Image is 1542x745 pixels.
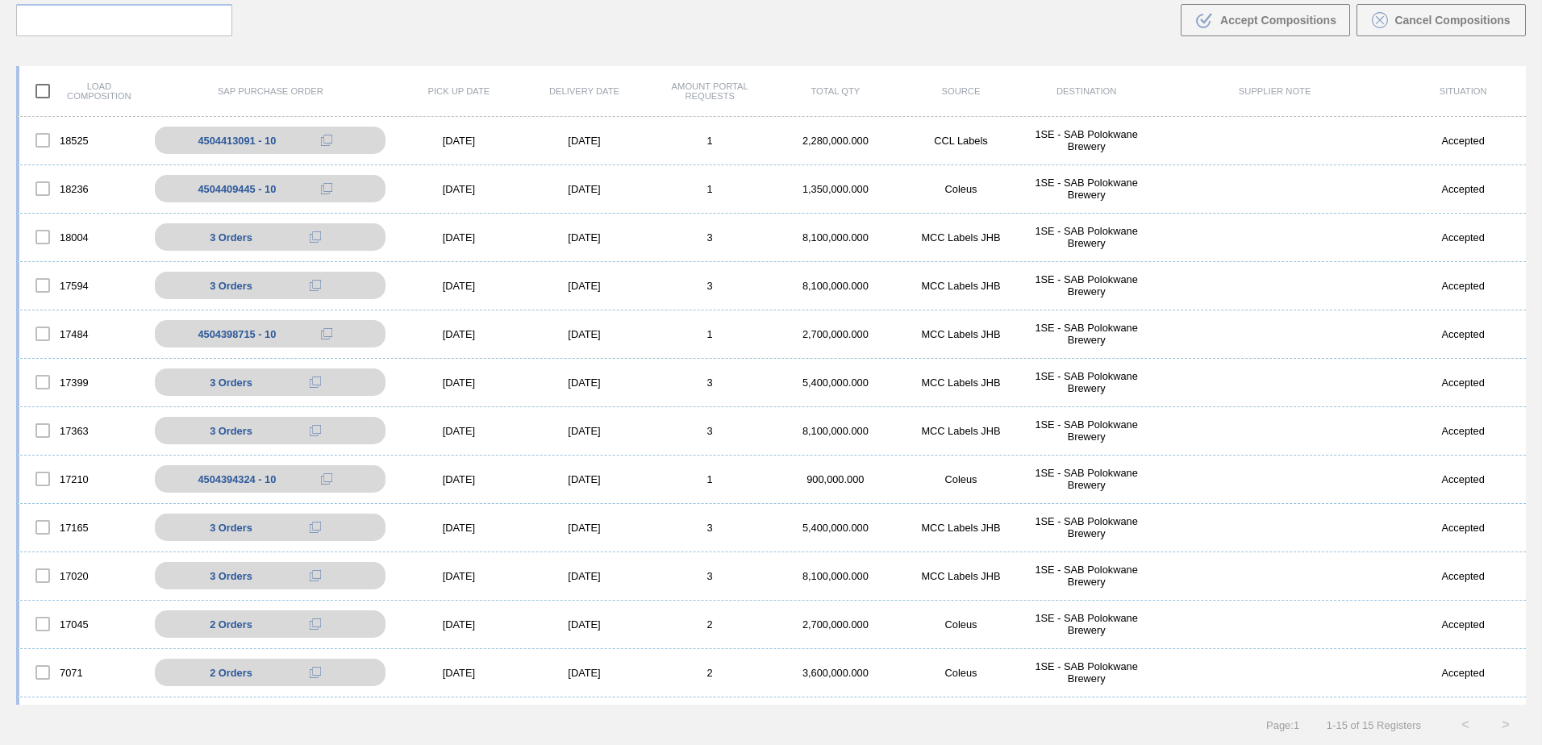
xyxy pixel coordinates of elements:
div: 17165 [19,510,145,544]
div: 1 [647,135,773,147]
div: [DATE] [396,522,522,534]
div: Copy [310,131,343,150]
div: 1SE - SAB Polokwane Brewery [1023,225,1149,249]
div: [DATE] [522,377,648,389]
div: 1SE - SAB Polokwane Brewery [1023,564,1149,588]
div: 900,000.000 [773,473,898,485]
div: [DATE] [396,231,522,243]
span: 3 Orders [210,570,252,582]
div: Accepted [1400,570,1526,582]
div: 17020 [19,559,145,593]
div: Accepted [1400,231,1526,243]
div: Copy [299,566,331,585]
div: Copy [299,421,331,440]
div: 2 [647,667,773,679]
div: 1SE - SAB Polokwane Brewery [1023,612,1149,636]
span: 3 Orders [210,425,252,437]
div: 3 [647,231,773,243]
div: Copy [310,324,343,343]
div: 1SE - SAB Polokwane Brewery [1023,322,1149,346]
div: [DATE] [396,135,522,147]
div: 18236 [19,172,145,206]
span: 3 Orders [210,377,252,389]
div: 2,700,000.000 [773,328,898,340]
div: Accepted [1400,135,1526,147]
div: 1SE - SAB Polokwane Brewery [1023,467,1149,491]
div: 4504394324 - 10 [198,473,276,485]
span: Cancel Compositions [1394,14,1510,27]
div: 18525 [19,123,145,157]
div: 1SE - SAB Polokwane Brewery [1023,660,1149,685]
div: 3 [647,425,773,437]
div: Situation [1400,86,1526,96]
div: 5,400,000.000 [773,522,898,534]
div: 1SE - SAB Polokwane Brewery [1023,177,1149,201]
div: [DATE] [396,280,522,292]
div: Coleus [898,473,1024,485]
div: MCC Labels JHB [898,570,1024,582]
div: Accepted [1400,522,1526,534]
div: 17594 [19,268,145,302]
div: Copy [299,663,331,682]
div: SAP Purchase Order [145,86,396,96]
div: 18004 [19,220,145,254]
div: [DATE] [522,135,648,147]
div: Accepted [1400,425,1526,437]
div: 3 [647,377,773,389]
div: MCC Labels JHB [898,425,1024,437]
div: 1SE - SAB Polokwane Brewery [1023,273,1149,298]
div: Coleus [898,667,1024,679]
div: [DATE] [522,231,648,243]
div: CCL Labels [898,135,1024,147]
div: 2,280,000.000 [773,135,898,147]
div: Destination [1023,86,1149,96]
span: 3 Orders [210,280,252,292]
div: [DATE] [396,425,522,437]
div: Copy [299,276,331,295]
div: MCC Labels JHB [898,328,1024,340]
div: 4504413091 - 10 [198,135,276,147]
div: 3,600,000.000 [773,667,898,679]
div: Accepted [1400,618,1526,631]
div: [DATE] [522,570,648,582]
button: < [1445,705,1486,745]
div: 8,100,000.000 [773,231,898,243]
div: 17484 [19,317,145,351]
div: Accepted [1400,183,1526,195]
div: Amount Portal Requests [647,81,773,101]
div: [DATE] [396,377,522,389]
div: Copy [299,614,331,634]
div: 17363 [19,414,145,447]
div: 3 [647,522,773,534]
div: MCC Labels JHB [898,280,1024,292]
div: 1 [647,328,773,340]
div: Copy [310,179,343,198]
div: Load composition [19,74,145,108]
div: [DATE] [396,618,522,631]
div: Accepted [1400,280,1526,292]
div: Total Qty [773,86,898,96]
button: Accept Compositions [1181,4,1350,36]
span: Page : 1 [1266,719,1299,731]
div: 7070 [19,704,145,738]
div: MCC Labels JHB [898,522,1024,534]
div: Accepted [1400,667,1526,679]
div: Copy [299,372,331,392]
div: [DATE] [522,183,648,195]
div: 17399 [19,365,145,399]
div: 4504398715 - 10 [198,328,276,340]
div: 8,100,000.000 [773,425,898,437]
div: Copy [299,227,331,247]
span: 2 Orders [210,667,252,679]
div: [DATE] [522,618,648,631]
div: 4504409445 - 10 [198,183,276,195]
div: Delivery Date [522,86,648,96]
div: [DATE] [522,667,648,679]
div: Copy [299,518,331,537]
div: [DATE] [396,328,522,340]
div: [DATE] [396,570,522,582]
div: 1 [647,183,773,195]
button: > [1486,705,1526,745]
div: 3 [647,280,773,292]
div: Pick up Date [396,86,522,96]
